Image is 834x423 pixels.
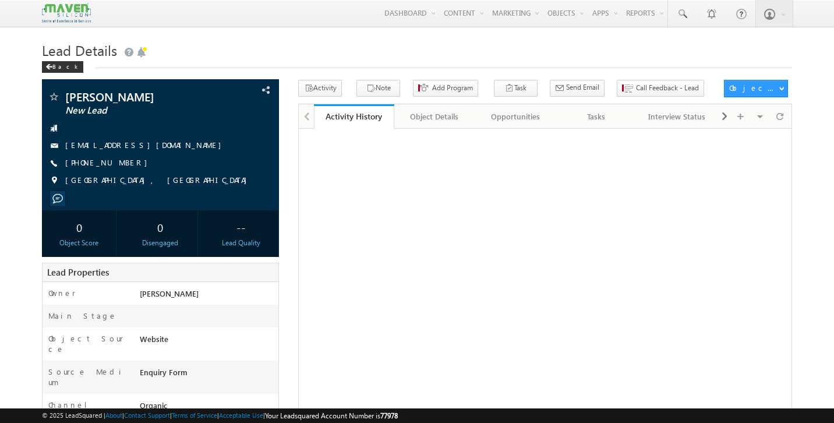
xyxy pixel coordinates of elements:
[48,366,128,387] label: Source Medium
[219,411,263,419] a: Acceptable Use
[207,216,275,238] div: --
[413,80,478,97] button: Add Program
[65,91,212,103] span: [PERSON_NAME]
[617,80,704,97] button: Call Feedback - Lead
[172,411,217,419] a: Terms of Service
[636,83,699,93] span: Call Feedback - Lead
[646,110,708,124] div: Interview Status
[556,104,637,129] a: Tasks
[314,104,395,129] a: Activity History
[65,157,153,169] span: [PHONE_NUMBER]
[475,104,556,129] a: Opportunities
[65,175,253,186] span: [GEOGRAPHIC_DATA], [GEOGRAPHIC_DATA]
[566,110,627,124] div: Tasks
[42,61,89,70] a: Back
[48,400,96,410] label: Channel
[45,216,114,238] div: 0
[485,110,546,124] div: Opportunities
[137,400,278,416] div: Organic
[42,3,91,23] img: Custom Logo
[637,104,718,129] a: Interview Status
[65,140,227,150] a: [EMAIL_ADDRESS][DOMAIN_NAME]
[126,238,195,248] div: Disengaged
[140,288,199,298] span: [PERSON_NAME]
[137,333,278,350] div: Website
[207,238,275,248] div: Lead Quality
[47,266,109,278] span: Lead Properties
[404,110,465,124] div: Object Details
[356,80,400,97] button: Note
[48,288,76,298] label: Owner
[42,410,398,421] span: © 2025 LeadSquared | | | | |
[105,411,122,419] a: About
[265,411,398,420] span: Your Leadsquared Account Number is
[48,311,117,321] label: Main Stage
[394,104,475,129] a: Object Details
[126,216,195,238] div: 0
[65,105,212,117] span: New Lead
[298,80,342,97] button: Activity
[48,333,128,354] label: Object Source
[124,411,170,419] a: Contact Support
[42,41,117,59] span: Lead Details
[724,80,788,97] button: Object Actions
[42,61,83,73] div: Back
[494,80,538,97] button: Task
[729,83,779,93] div: Object Actions
[380,411,398,420] span: 77978
[550,80,605,97] button: Send Email
[566,82,599,93] span: Send Email
[432,83,473,93] span: Add Program
[137,366,278,383] div: Enquiry Form
[323,111,386,122] div: Activity History
[45,238,114,248] div: Object Score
